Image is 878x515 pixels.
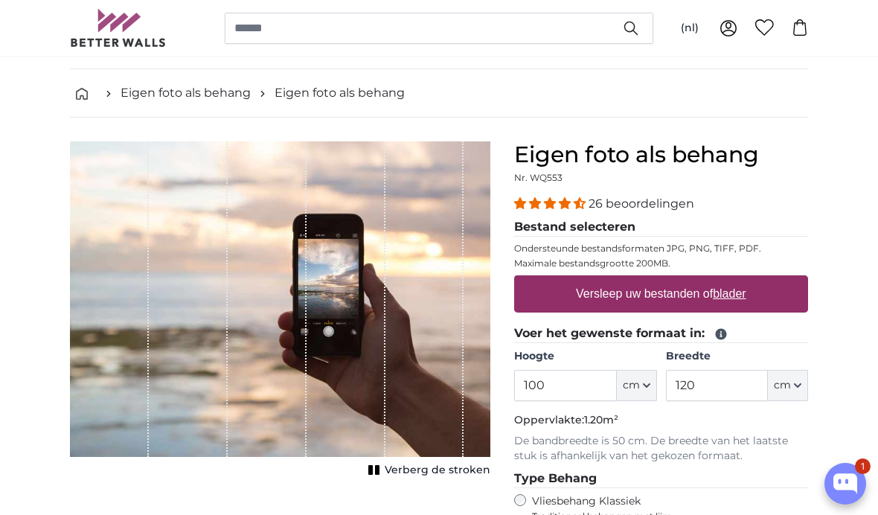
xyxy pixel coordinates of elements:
button: (nl) [669,15,711,42]
span: cm [774,378,791,393]
p: De bandbreedte is 50 cm. De breedte van het laatste stuk is afhankelijk van het gekozen formaat. [514,434,808,464]
legend: Voer het gewenste formaat in: [514,324,808,343]
span: cm [623,378,640,393]
span: 1.20m² [584,413,618,426]
img: Betterwalls [70,9,167,47]
span: Nr. WQ553 [514,172,563,183]
button: cm [617,370,657,401]
p: Oppervlakte: [514,413,808,428]
div: 1 [855,458,871,474]
a: Eigen foto als behang [121,84,251,102]
p: Maximale bestandsgrootte 200MB. [514,257,808,269]
label: Hoogte [514,349,656,364]
a: Eigen foto als behang [275,84,405,102]
legend: Type Behang [514,470,808,488]
button: cm [768,370,808,401]
label: Versleep uw bestanden of [570,279,752,309]
legend: Bestand selecteren [514,218,808,237]
button: Verberg de stroken [364,460,490,481]
label: Breedte [666,349,808,364]
p: Ondersteunde bestandsformaten JPG, PNG, TIFF, PDF. [514,243,808,255]
span: 26 beoordelingen [589,196,694,211]
u: blader [713,287,746,300]
button: Open chatbox [824,463,866,505]
nav: breadcrumbs [70,69,808,118]
span: 4.54 stars [514,196,589,211]
h1: Eigen foto als behang [514,141,808,168]
span: Verberg de stroken [385,463,490,478]
div: 1 of 1 [70,141,490,481]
